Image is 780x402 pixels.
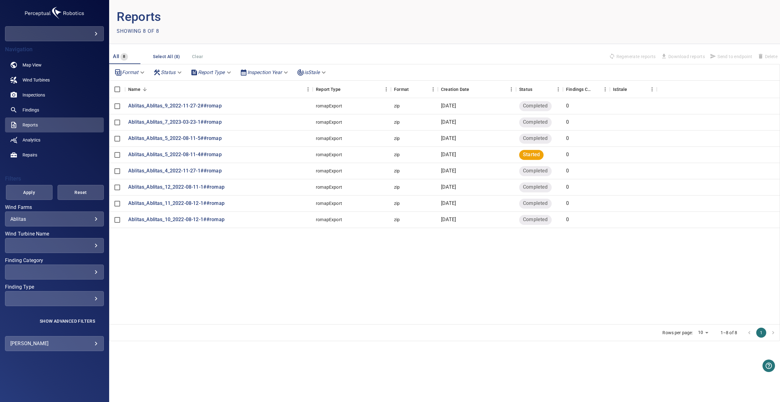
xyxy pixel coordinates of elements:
[316,81,341,98] div: Report Type
[5,57,104,72] a: map noActive
[566,184,569,191] p: 0
[409,85,418,94] button: Sort
[316,168,342,174] div: romapExport
[566,119,569,126] p: 0
[23,5,86,21] img: galventus-logo
[40,319,95,324] span: Show Advanced Filters
[36,316,99,326] button: Show Advanced Filters
[592,85,600,94] button: Sort
[128,184,225,191] a: Ablitas_Ablitas_12_2022-08-11-1##romap
[519,151,544,158] span: Started
[161,69,175,75] em: Status
[5,147,104,162] a: repairs noActive
[441,200,456,207] p: [DATE]
[313,81,391,98] div: Report Type
[117,27,159,35] p: Showing 8 of 8
[316,135,342,141] div: romapExport
[566,216,569,223] p: 0
[23,152,37,158] span: Repairs
[519,81,532,98] div: Status
[128,167,222,175] p: Ablitas_Ablitas_4_2022-11-27-1##romap
[5,72,104,87] a: windturbines noActive
[128,81,140,98] div: Name
[441,135,456,142] p: [DATE]
[5,205,104,210] label: Wind Farms
[140,85,149,94] button: Sort
[394,200,400,206] div: zip
[150,51,183,62] button: Select All (8)
[721,330,737,336] p: 1–8 of 8
[5,258,104,263] label: Finding Category
[303,85,313,94] button: Menu
[394,151,400,158] div: zip
[128,216,225,223] p: Ablitas_Ablitas_10_2022-08-12-1##romap
[113,53,119,59] span: All
[316,151,342,158] div: romapExport
[532,85,541,94] button: Sort
[23,137,40,143] span: Analytics
[5,176,104,182] h4: Filters
[5,26,104,41] div: galventus
[247,69,282,75] em: Inspection Year
[23,77,50,83] span: Wind Turbines
[696,328,711,337] div: 10
[120,53,128,60] span: 8
[10,339,99,349] div: [PERSON_NAME]
[438,81,516,98] div: Creation Date
[128,102,222,110] a: Ablitas_Ablitas_9_2022-11-27-2##romap
[394,184,400,190] div: zip
[122,69,138,75] em: Format
[112,67,148,78] div: Format
[198,69,225,75] em: Report Type
[519,184,551,191] span: Completed
[5,291,104,306] div: Finding Type
[566,135,569,142] p: 0
[128,200,225,207] a: Ablitas_Ablitas_11_2022-08-12-1##romap
[563,81,610,98] div: Findings Count
[128,151,222,158] a: Ablitas_Ablitas_5_2022-08-11-4##romap
[519,200,551,207] span: Completed
[128,119,222,126] a: Ablitas_Ablitas_7_2023-03-23-1##romap
[519,167,551,175] span: Completed
[5,117,104,132] a: reports active
[394,135,400,141] div: zip
[65,189,96,196] span: Reset
[662,330,693,336] p: Rows per page:
[23,122,38,128] span: Reports
[5,87,104,102] a: inspections noActive
[23,62,42,68] span: Map View
[441,81,469,98] div: Creation Date
[610,81,657,98] div: IsStale
[341,85,349,94] button: Sort
[566,81,592,98] div: Findings Count
[6,185,53,200] button: Apply
[5,132,104,147] a: analytics noActive
[316,103,342,109] div: romapExport
[394,81,409,98] div: Format
[600,85,610,94] button: Menu
[519,135,551,142] span: Completed
[428,85,438,94] button: Menu
[316,216,342,223] div: romapExport
[647,85,657,94] button: Menu
[519,102,551,110] span: Completed
[469,85,478,94] button: Sort
[237,67,292,78] div: Inspection Year
[382,85,391,94] button: Menu
[394,119,400,125] div: zip
[316,184,342,190] div: romapExport
[507,85,516,94] button: Menu
[394,216,400,223] div: zip
[566,102,569,110] p: 0
[10,216,99,222] div: Ablitas
[294,67,330,78] div: isStale
[441,167,456,175] p: [DATE]
[441,151,456,158] p: [DATE]
[128,135,222,142] p: Ablitas_Ablitas_5_2022-08-11-5##romap
[23,107,39,113] span: Findings
[566,167,569,175] p: 0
